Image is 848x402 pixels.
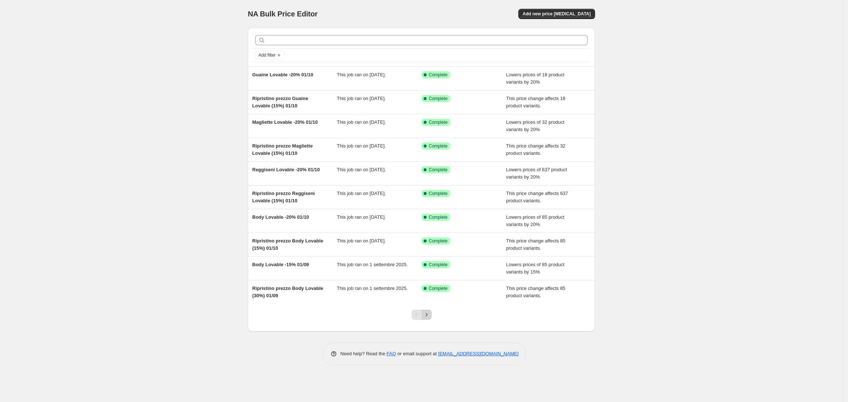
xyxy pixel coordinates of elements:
span: Add filter [258,52,276,58]
span: This job ran on 1 settembre 2025. [337,262,408,267]
span: Magliette Lovable -20% 01/10 [252,119,318,125]
span: Lowers prices of 18 product variants by 20% [506,72,565,85]
span: Ripristino prezzo Guaine Lovable (15%) 01/10 [252,96,308,108]
span: NA Bulk Price Editor [248,10,318,18]
button: Add new price [MEDICAL_DATA] [518,9,595,19]
span: This price change affects 637 product variants. [506,191,568,203]
a: FAQ [387,351,396,356]
span: This job ran on [DATE]. [337,167,386,172]
span: This job ran on [DATE]. [337,143,386,149]
span: Add new price [MEDICAL_DATA] [523,11,591,17]
span: Lowers prices of 85 product variants by 15% [506,262,565,275]
span: Complete [429,262,447,268]
span: This price change affects 85 product variants. [506,286,565,298]
span: Complete [429,286,447,291]
span: This job ran on [DATE]. [337,191,386,196]
span: Guaine Lovable -20% 01/10 [252,72,313,77]
nav: Pagination [412,310,432,320]
span: Lowers prices of 637 product variants by 20% [506,167,567,180]
span: Complete [429,167,447,173]
span: Body Lovable -20% 01/10 [252,214,309,220]
span: or email support at [396,351,438,356]
span: Ripristino prezzo Body Lovable (15%) 01/10 [252,238,323,251]
span: Complete [429,238,447,244]
span: This job ran on [DATE]. [337,96,386,101]
span: This job ran on [DATE]. [337,238,386,244]
span: Ripristino prezzo Magliette Lovable (15%) 01/10 [252,143,313,156]
span: Complete [429,191,447,196]
span: Body Lovable -15% 01/09 [252,262,309,267]
span: This price change affects 85 product variants. [506,238,565,251]
span: Lowers prices of 32 product variants by 20% [506,119,565,132]
span: This job ran on [DATE]. [337,72,386,77]
span: This job ran on 1 settembre 2025. [337,286,408,291]
span: Complete [429,72,447,78]
span: Lowers prices of 85 product variants by 20% [506,214,565,227]
button: Next [421,310,432,320]
span: This job ran on [DATE]. [337,119,386,125]
span: Complete [429,214,447,220]
span: This job ran on [DATE]. [337,214,386,220]
span: Complete [429,119,447,125]
a: [EMAIL_ADDRESS][DOMAIN_NAME] [438,351,519,356]
span: Reggiseni Lovable -20% 01/10 [252,167,320,172]
span: This price change affects 32 product variants. [506,143,565,156]
span: This price change affects 18 product variants. [506,96,565,108]
span: Ripristino prezzo Reggiseni Lovable (15%) 01/10 [252,191,315,203]
button: Add filter [255,51,284,60]
span: Complete [429,96,447,102]
span: Ripristino prezzo Body Lovable (30%) 01/09 [252,286,323,298]
span: Need help? Read the [340,351,387,356]
span: Complete [429,143,447,149]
